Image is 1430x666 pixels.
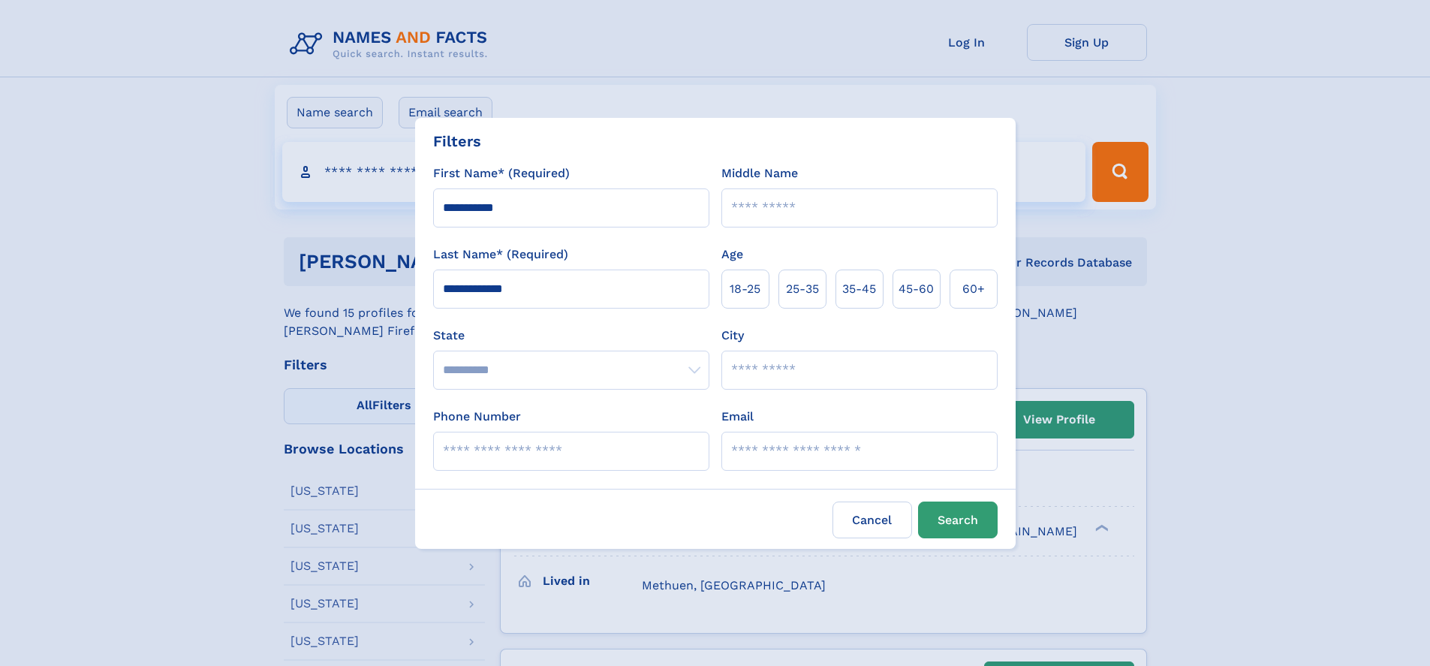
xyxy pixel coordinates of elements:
label: Email [721,408,754,426]
label: First Name* (Required) [433,164,570,182]
button: Search [918,502,998,538]
label: State [433,327,709,345]
span: 45‑60 [899,280,934,298]
label: Age [721,246,743,264]
label: Middle Name [721,164,798,182]
label: Phone Number [433,408,521,426]
span: 60+ [962,280,985,298]
label: Cancel [832,502,912,538]
span: 35‑45 [842,280,876,298]
label: Last Name* (Required) [433,246,568,264]
label: City [721,327,744,345]
span: 25‑35 [786,280,819,298]
div: Filters [433,130,481,152]
span: 18‑25 [730,280,760,298]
